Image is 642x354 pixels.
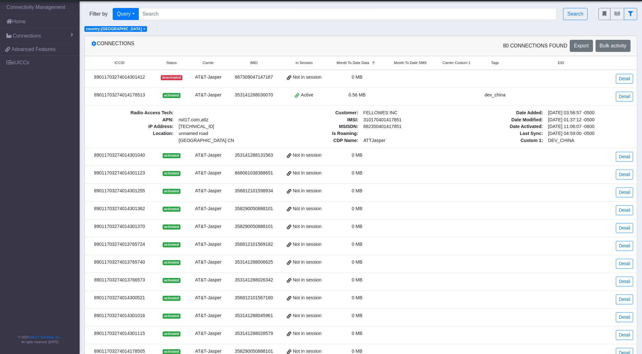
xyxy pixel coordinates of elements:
[88,294,151,301] div: 89011703274014300521
[616,312,633,322] a: Detail
[361,123,448,130] span: 882350401417851
[546,110,633,117] span: [DATE] 03:56:57 -0500
[232,312,276,319] div: 353141288045961
[115,60,124,66] span: ICCID
[163,314,180,319] span: activated
[458,137,546,144] span: Custom 1 :
[616,223,633,233] a: Detail
[163,207,180,212] span: activated
[442,60,470,66] span: Carrier Custom 1
[232,294,276,301] div: 356812101567160
[616,294,633,304] a: Detail
[84,10,113,18] span: Filter by
[163,260,180,265] span: activated
[503,42,567,50] span: 80 Connections found
[293,152,321,159] span: Not in session
[352,242,363,247] span: 0 MB
[616,170,633,180] a: Detail
[570,40,593,52] button: Export
[352,259,363,265] span: 0 MB
[482,92,508,99] div: dev_china
[193,223,224,230] div: AT&T-Jasper
[352,313,363,318] span: 0 MB
[88,312,151,319] div: 89011703274014301016
[349,92,366,97] span: 0.56 MB
[232,152,276,159] div: 353141288131563
[598,8,637,20] div: fitlers menu
[458,130,546,137] span: Last Sync :
[273,123,361,130] span: MSISDN :
[293,294,321,301] span: Not in session
[193,188,224,195] div: AT&T-Jasper
[293,205,321,212] span: Not in session
[273,117,361,124] span: IMSI :
[296,60,313,66] span: In Session
[88,123,176,130] span: IP Address :
[193,170,224,177] div: AT&T-Jasper
[558,60,564,66] span: EID
[193,74,224,81] div: AT&T-Jasper
[600,43,626,48] span: Bulk activity
[232,188,276,195] div: 356812101598934
[163,296,180,301] span: activated
[163,93,180,98] span: activated
[88,117,176,124] span: APN :
[563,8,588,20] button: Search
[616,330,633,340] a: Detail
[163,224,180,230] span: activated
[86,40,361,52] div: Connections
[193,152,224,159] div: AT&T-Jasper
[88,74,151,81] div: 89011703274014301412
[179,137,261,144] span: [GEOGRAPHIC_DATA] CN
[546,130,633,137] span: [DATE] 04:59:00 -0500
[203,60,214,66] span: Carrier
[232,92,276,99] div: 353141288030070
[361,110,448,117] span: FELLOWES INC
[163,278,180,283] span: activated
[352,152,363,158] span: 0 MB
[546,123,633,130] span: [DATE] 11:06:07 -0600
[293,330,321,337] span: Not in session
[138,8,557,20] input: Search...
[176,117,264,124] span: nxt17.com.attz
[193,205,224,212] div: AT&T-Jasper
[193,330,224,337] div: AT&T-Jasper
[88,223,151,230] div: 89011703274014301370
[29,336,60,339] a: Telit IoT Solutions, Inc.
[293,223,321,230] span: Not in session
[163,171,180,176] span: activated
[616,188,633,197] a: Detail
[88,152,151,159] div: 89011703274014301040
[88,259,151,266] div: 89011703274013765740
[86,27,142,31] span: country:[GEOGRAPHIC_DATA]
[11,46,56,53] span: Advanced Features
[352,206,363,211] span: 0 MB
[352,349,363,354] span: 0 MB
[163,189,180,194] span: activated
[232,74,276,81] div: 867309047147167
[361,137,448,144] span: ATTJasper
[352,331,363,336] span: 0 MB
[596,40,631,52] button: Bulk activity
[293,277,321,284] span: Not in session
[616,92,633,102] a: Detail
[352,295,363,300] span: 0 MB
[616,205,633,215] a: Detail
[616,259,633,269] a: Detail
[232,259,276,266] div: 353141288006625
[293,170,321,177] span: Not in session
[166,60,177,66] span: Status
[88,92,151,99] div: 89011703274014178513
[546,137,633,144] span: DEV_CHINA
[352,74,363,80] span: 0 MB
[352,188,363,193] span: 0 MB
[88,110,176,117] span: Radio Access Tech :
[273,137,361,144] span: CDP Name :
[293,259,321,266] span: Not in session
[88,205,151,212] div: 89011703274014301362
[193,294,224,301] div: AT&T-Jasper
[250,60,258,66] span: IMEI
[232,223,276,230] div: 358290050888101
[193,259,224,266] div: AT&T-Jasper
[232,205,276,212] div: 358290050888101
